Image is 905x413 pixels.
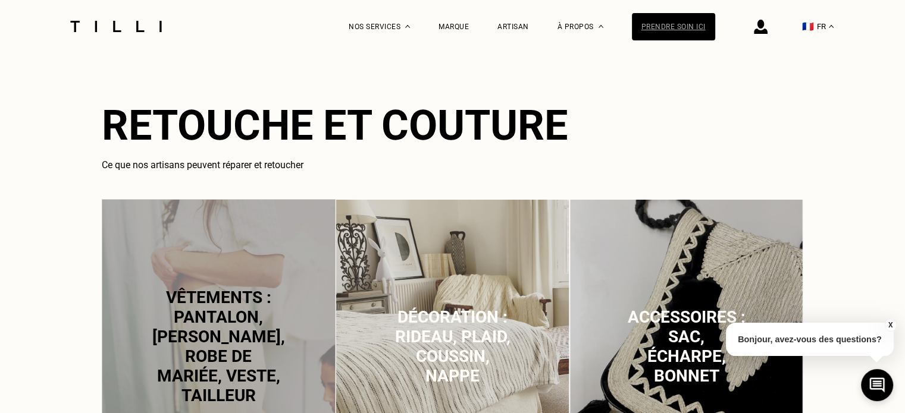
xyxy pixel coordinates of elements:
img: menu déroulant [829,25,834,28]
a: Marque [439,23,469,31]
button: X [884,319,896,332]
span: Vêtements : pantalon, [PERSON_NAME], robe de mariée, veste, tailleur [152,288,285,405]
p: Bonjour, avez-vous des questions? [726,323,894,356]
img: Menu déroulant [405,25,410,28]
img: icône connexion [754,20,768,34]
a: Artisan [497,23,529,31]
span: Accessoires : sac, écharpe, bonnet [628,307,746,386]
h2: Retouche et couture [102,101,804,150]
img: Menu déroulant à propos [599,25,603,28]
img: Logo du service de couturière Tilli [66,21,166,32]
a: Prendre soin ici [632,13,715,40]
span: Décoration : rideau, plaid, coussin, nappe [394,307,510,386]
span: 🇫🇷 [802,21,814,32]
h3: Ce que nos artisans peuvent réparer et retoucher [102,159,804,171]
